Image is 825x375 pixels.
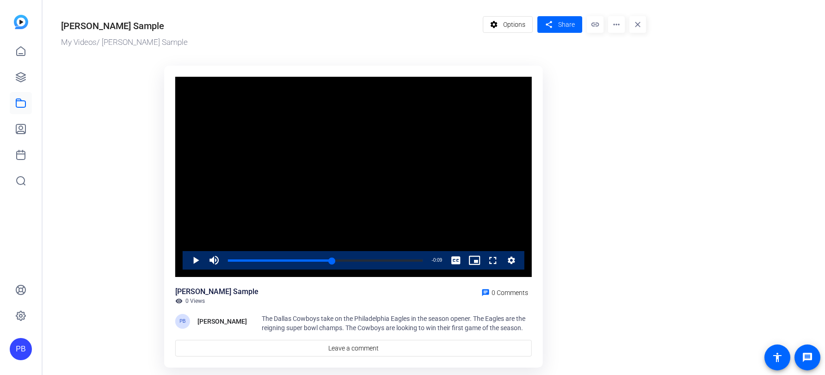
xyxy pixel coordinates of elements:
[503,16,525,33] span: Options
[175,297,183,305] mat-icon: visibility
[481,289,490,297] mat-icon: chat
[447,251,465,270] button: Captions
[543,18,554,31] mat-icon: share
[558,20,575,30] span: Share
[484,251,502,270] button: Fullscreen
[488,16,500,33] mat-icon: settings
[61,19,164,33] div: [PERSON_NAME] Sample
[61,37,97,47] a: My Videos
[14,15,28,29] img: blue-gradient.svg
[478,286,532,297] a: 0 Comments
[197,316,247,327] div: [PERSON_NAME]
[465,251,484,270] button: Picture-in-Picture
[175,77,532,277] div: Video Player
[629,16,646,33] mat-icon: close
[228,259,423,262] div: Progress Bar
[431,258,433,263] span: -
[61,37,478,49] div: / [PERSON_NAME] Sample
[185,297,205,305] span: 0 Views
[802,352,813,363] mat-icon: message
[608,16,625,33] mat-icon: more_horiz
[205,251,223,270] button: Mute
[262,315,525,332] span: The Dallas Cowboys take on the Philadelphia Eagles in the season opener. The Eagles are the reign...
[175,340,532,357] a: Leave a comment
[492,289,528,296] span: 0 Comments
[433,258,442,263] span: 0:09
[10,338,32,360] div: PB
[175,286,259,297] div: [PERSON_NAME] Sample
[328,344,379,353] span: Leave a comment
[772,352,783,363] mat-icon: accessibility
[587,16,603,33] mat-icon: link
[537,16,582,33] button: Share
[186,251,205,270] button: Play
[175,314,190,329] div: PB
[483,16,533,33] button: Options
